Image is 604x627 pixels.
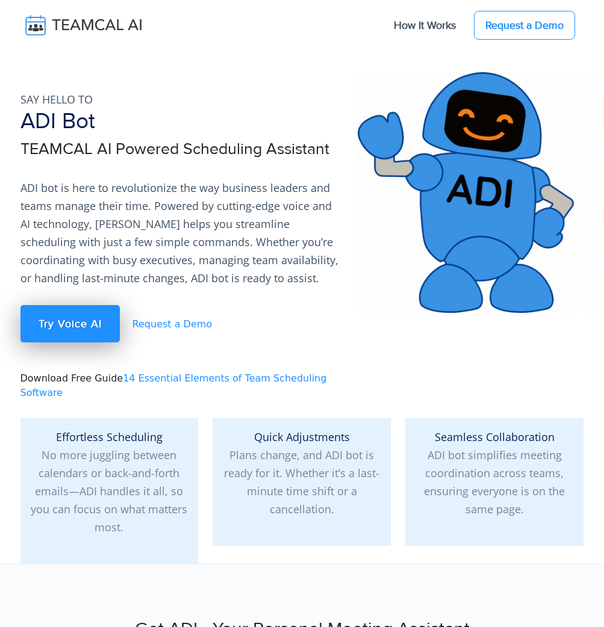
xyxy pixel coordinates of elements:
[123,318,213,330] a: Request a Demo
[222,428,381,518] p: Plans change, and ADI bot is ready for it. Whether it’s a last-minute time shift or a cancellation.
[435,430,555,444] span: Seamless Collaboration
[254,430,350,444] span: Quick Adjustments
[20,108,343,135] h1: ADI Bot
[358,72,599,313] img: pic
[13,72,350,400] div: Download Free Guide
[415,428,574,518] p: ADI bot simplifies meeting coordination across teams, ensuring everyone is on the same page.
[382,13,468,38] a: How It Works
[20,305,120,342] a: Try Voice AI
[20,90,343,108] p: SAY HELLO TO
[56,430,163,444] span: Effortless Scheduling
[20,179,343,287] p: ADI bot is here to revolutionize the way business leaders and teams manage their time. Powered by...
[20,140,343,159] h3: TEAMCAL AI Powered Scheduling Assistant
[30,428,189,536] p: No more juggling between calendars or back-and-forth emails—ADI handles it all, so you can focus ...
[474,11,575,40] a: Request a Demo
[20,372,327,398] a: 14 Essential Elements of Team Scheduling Software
